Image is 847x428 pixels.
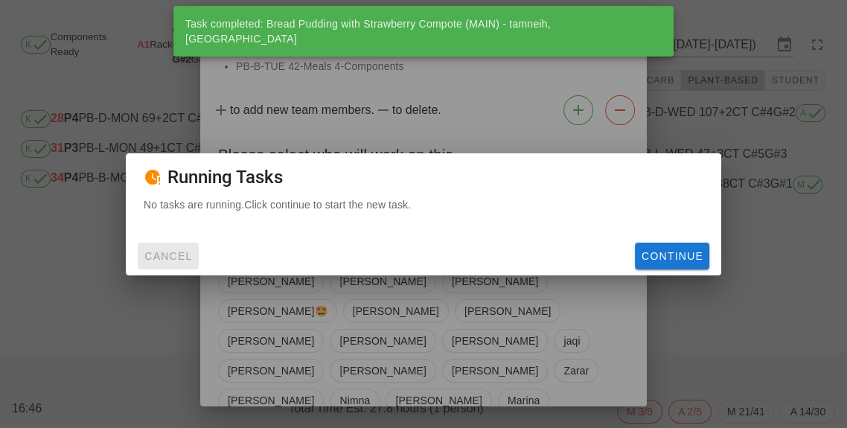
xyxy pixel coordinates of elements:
[144,197,703,213] p: No tasks are running.
[641,250,703,262] span: Continue
[126,153,721,197] div: Running Tasks
[635,243,709,269] button: Continue
[138,243,199,269] button: Cancel
[144,250,193,262] span: Cancel
[244,199,411,211] span: Click continue to start the new task.
[173,6,668,57] div: Task completed: Bread Pudding with Strawberry Compote (MAIN) - tamneih, [GEOGRAPHIC_DATA]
